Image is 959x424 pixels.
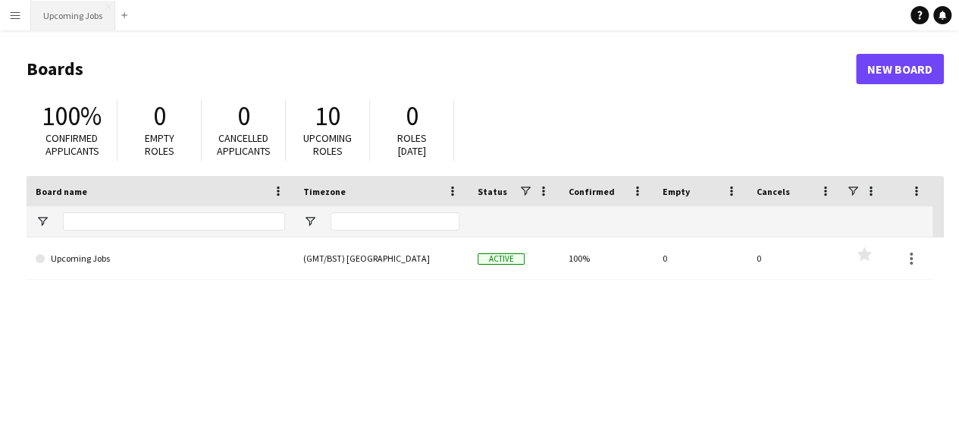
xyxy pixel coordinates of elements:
div: 0 [747,237,841,279]
span: Status [478,186,507,197]
h1: Boards [27,58,856,80]
span: Active [478,253,525,265]
button: Upcoming Jobs [31,1,115,30]
span: Timezone [303,186,346,197]
span: 0 [237,99,250,133]
a: Upcoming Jobs [36,237,285,280]
span: Cancelled applicants [217,131,271,158]
span: Cancels [757,186,790,197]
button: Open Filter Menu [36,215,49,228]
span: Empty [663,186,690,197]
span: 0 [406,99,418,133]
span: Roles [DATE] [397,131,427,158]
span: Confirmed applicants [45,131,99,158]
span: 0 [153,99,166,133]
span: Upcoming roles [303,131,352,158]
span: 10 [315,99,340,133]
input: Board name Filter Input [63,212,285,231]
div: (GMT/BST) [GEOGRAPHIC_DATA] [294,237,469,279]
span: 100% [42,99,102,133]
input: Timezone Filter Input [331,212,459,231]
a: New Board [856,54,944,84]
div: 0 [653,237,747,279]
span: Empty roles [145,131,174,158]
button: Open Filter Menu [303,215,317,228]
span: Board name [36,186,87,197]
span: Confirmed [569,186,615,197]
div: 100% [559,237,653,279]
